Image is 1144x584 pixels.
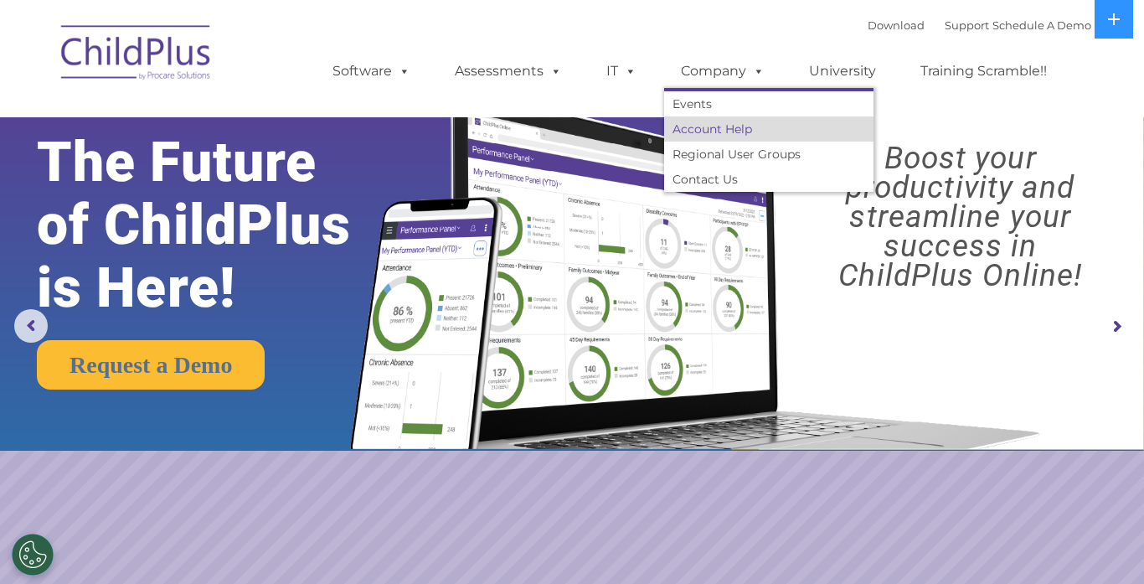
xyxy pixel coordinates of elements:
[664,91,873,116] a: Events
[590,54,653,88] a: IT
[233,111,284,123] span: Last name
[664,167,873,192] a: Contact Us
[12,534,54,576] button: Cookies Settings
[233,179,304,192] span: Phone number
[37,340,265,390] a: Request a Demo
[438,54,579,88] a: Assessments
[664,142,873,167] a: Regional User Groups
[53,13,220,97] img: ChildPlus by Procare Solutions
[904,54,1064,88] a: Training Scramble!!
[868,18,1091,32] font: |
[316,54,427,88] a: Software
[37,131,402,319] rs-layer: The Future of ChildPlus is Here!
[992,18,1091,32] a: Schedule A Demo
[945,18,989,32] a: Support
[792,54,893,88] a: University
[868,18,925,32] a: Download
[791,143,1130,290] rs-layer: Boost your productivity and streamline your success in ChildPlus Online!
[664,116,873,142] a: Account Help
[664,54,781,88] a: Company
